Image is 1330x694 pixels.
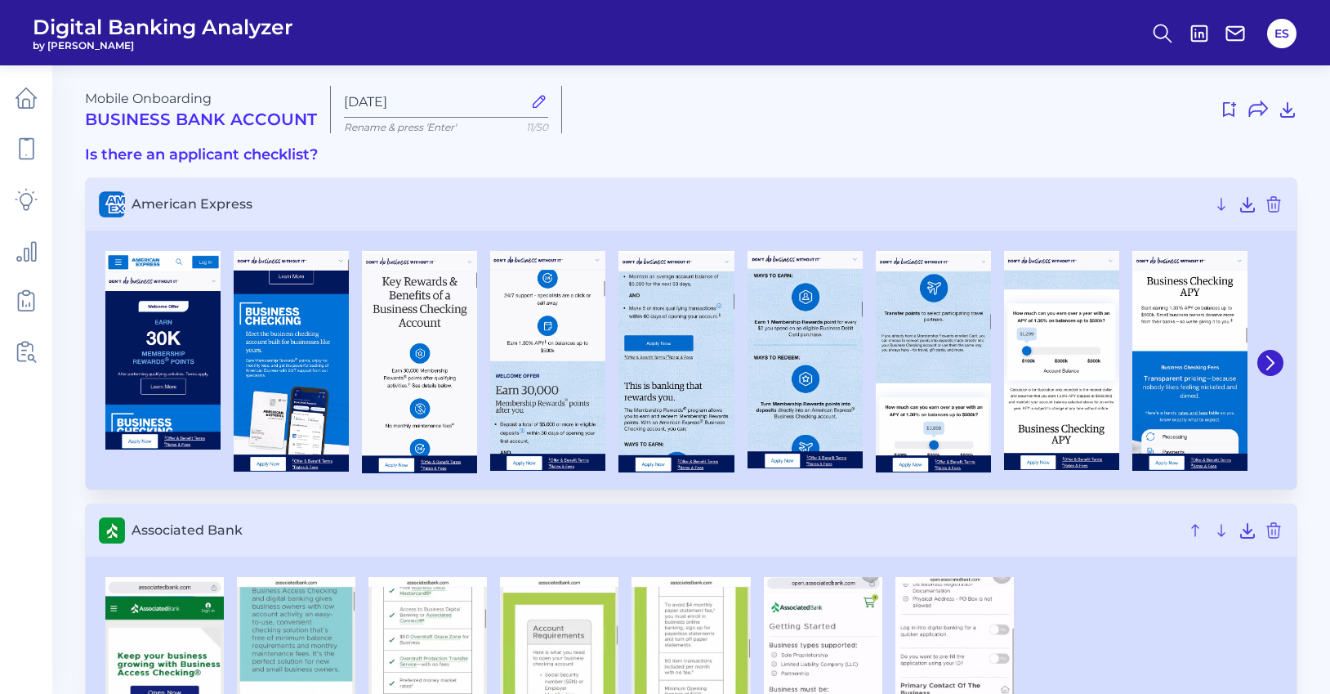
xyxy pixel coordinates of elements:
button: ES [1267,19,1297,48]
span: Associated Bank [132,522,1179,538]
span: American Express [132,196,1205,212]
img: American Express [876,251,991,473]
img: American Express [490,251,605,471]
img: American Express [105,251,221,450]
img: American Express [1132,251,1247,471]
div: Mobile Onboarding [85,91,317,129]
h2: Business Bank Account [85,110,317,129]
span: 11/50 [526,121,548,133]
h3: Is there an applicant checklist? [85,146,1297,164]
img: American Express [234,251,349,472]
img: American Express [1004,251,1119,470]
span: by [PERSON_NAME] [33,39,293,51]
img: American Express [748,251,863,469]
img: American Express [362,251,477,473]
p: Rename & press 'Enter' [344,121,548,133]
img: American Express [618,251,734,472]
span: Digital Banking Analyzer [33,15,293,39]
